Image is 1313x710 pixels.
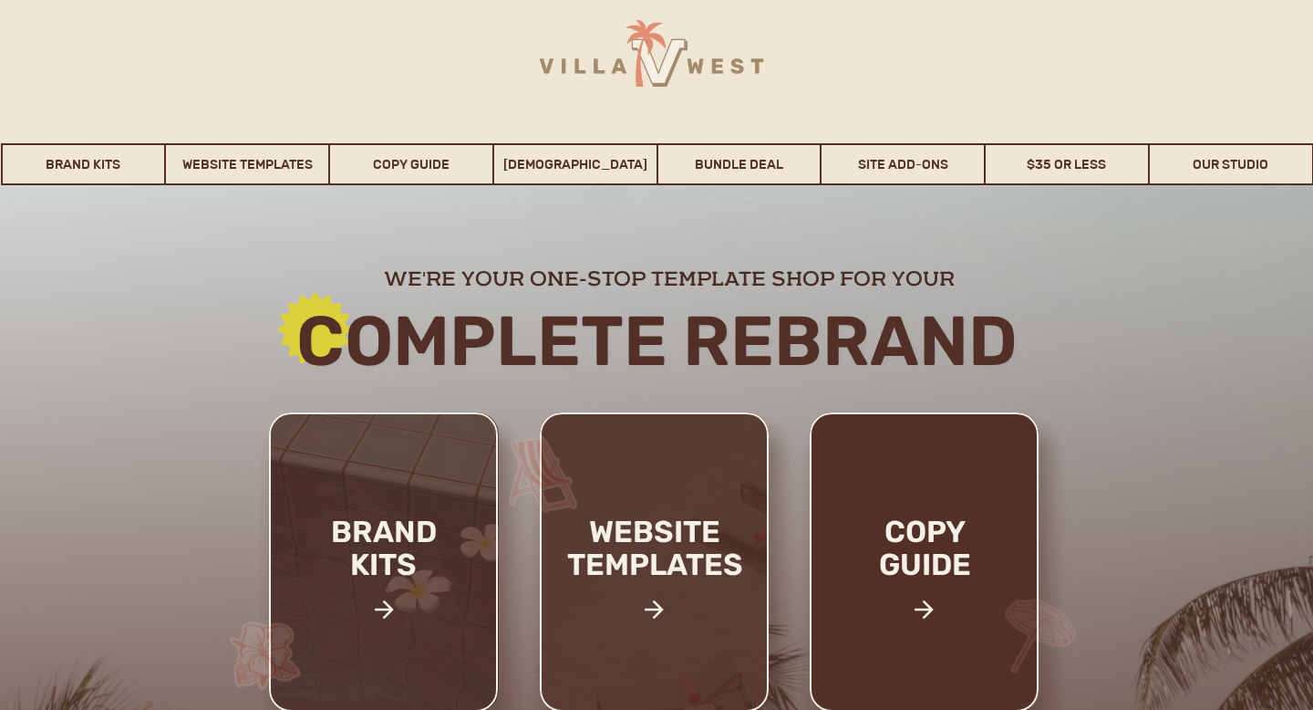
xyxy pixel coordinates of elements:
a: copy guide [841,516,1009,642]
a: [DEMOGRAPHIC_DATA] [494,143,656,185]
a: Bundle Deal [658,143,821,185]
a: Website Templates [166,143,328,185]
a: Brand Kits [3,143,165,185]
a: Site Add-Ons [822,143,984,185]
a: $35 or Less [986,143,1148,185]
h2: we're your one-stop template shop for your [253,266,1084,288]
a: brand kits [306,516,460,642]
a: Our Studio [1150,143,1312,185]
h2: Complete rebrand [164,304,1150,378]
a: website templates [535,516,774,621]
a: Copy Guide [330,143,492,185]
